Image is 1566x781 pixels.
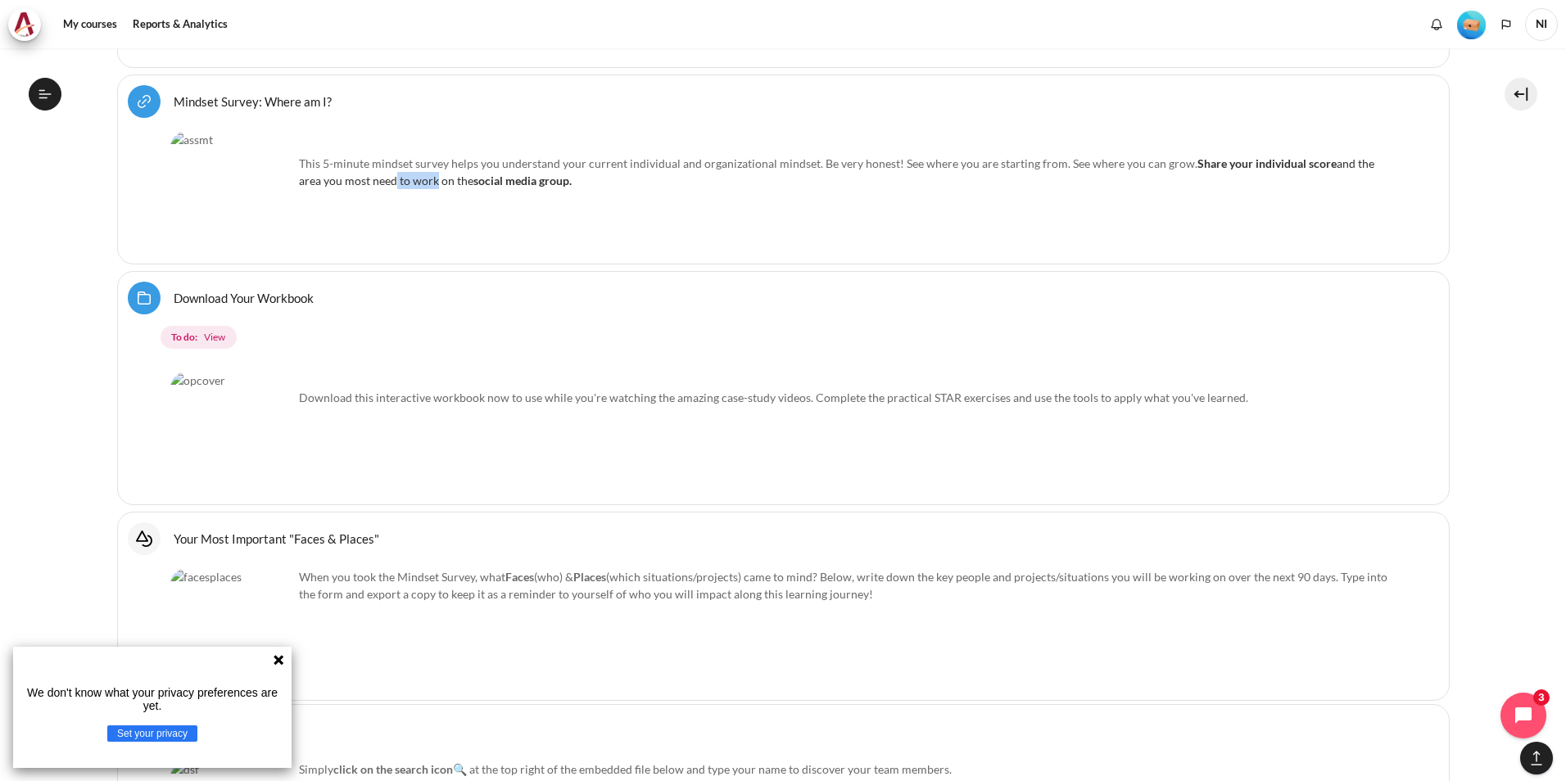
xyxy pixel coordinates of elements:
[1424,12,1449,37] div: Show notification window with no new notifications
[170,155,1396,189] p: This 5-minute mindset survey helps you understand your current individual and organizational mind...
[174,290,314,305] a: Download Your Workbook
[170,568,293,690] img: facesplaces
[171,330,197,345] strong: To do:
[13,12,36,37] img: Architeck
[1525,8,1558,41] span: NI
[473,174,572,187] strong: social media group.
[107,725,197,742] button: Set your privacy
[1457,9,1486,39] div: Level #1
[505,570,512,584] strong: F
[127,8,233,41] a: Reports & Analytics
[204,330,225,345] span: View
[1520,742,1553,774] button: [[backtotopbutton]]
[448,174,572,187] span: n the
[170,18,1388,49] span: button in the lower right of the video.
[512,570,534,584] strong: aces
[1494,12,1518,37] button: Languages
[333,762,453,776] strong: click on the search icon
[170,372,293,494] img: opcover
[1197,156,1337,170] strong: Share your individual score
[57,8,123,41] a: My courses
[174,530,379,546] a: Your Most Important "Faces & Places"
[1457,11,1486,39] img: Level #1
[170,372,1396,406] p: Download this interactive workbook now to use while you're watching the amazing case-study videos...
[174,93,332,109] a: Mindset Survey: Where am I?
[1451,9,1492,39] a: Level #1
[170,761,1396,778] p: Simply 🔍 at the top right of the embedded file below and type your name to discover your team mem...
[170,568,1396,603] p: When you took the Mindset Survey, what (who) & (which situations/projects) came to mind? Below, w...
[1525,8,1558,41] a: User menu
[20,686,285,712] p: We don't know what your privacy preferences are yet.
[161,323,1413,352] div: Completion requirements for Download Your Workbook
[8,8,49,41] a: Architeck Architeck
[299,156,1374,187] span: and the area you most need to work o
[573,570,606,584] strong: Places
[170,131,293,254] img: assmt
